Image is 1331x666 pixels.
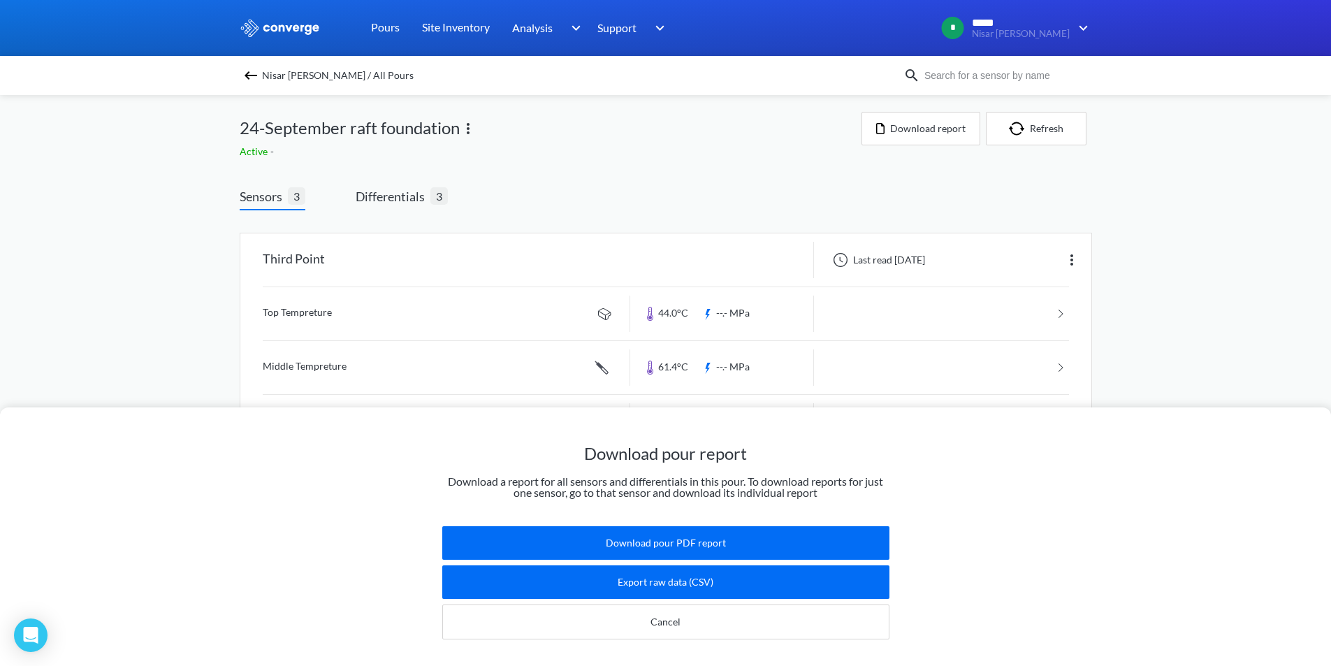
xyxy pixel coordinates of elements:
[262,66,414,85] span: Nisar [PERSON_NAME] / All Pours
[242,67,259,84] img: backspace.svg
[1070,20,1092,36] img: downArrow.svg
[240,19,321,37] img: logo_ewhite.svg
[920,68,1089,83] input: Search for a sensor by name
[442,565,889,599] button: Export raw data (CSV)
[903,67,920,84] img: icon-search.svg
[442,605,889,639] button: Cancel
[972,29,1070,39] span: Nisar [PERSON_NAME]
[442,442,889,465] h1: Download pour report
[562,20,584,36] img: downArrow.svg
[646,20,669,36] img: downArrow.svg
[442,526,889,560] button: Download pour PDF report
[442,476,889,498] p: Download a report for all sensors and differentials in this pour. To download reports for just on...
[14,618,48,652] div: Open Intercom Messenger
[597,19,637,36] span: Support
[512,19,553,36] span: Analysis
